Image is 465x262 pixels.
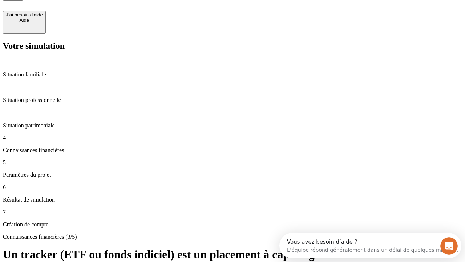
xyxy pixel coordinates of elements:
[6,12,43,17] div: J’ai besoin d'aide
[3,248,462,261] h1: Un tracker (ETF ou fonds indiciel) est un placement à capital garanti ?
[3,3,200,23] div: Ouvrir le Messenger Intercom
[3,135,462,141] p: 4
[279,233,461,258] iframe: Intercom live chat discovery launcher
[3,221,462,228] p: Création de compte
[3,184,462,191] p: 6
[3,71,462,78] p: Situation familiale
[440,237,458,255] iframe: Intercom live chat
[6,17,43,23] div: Aide
[3,209,462,215] p: 7
[3,97,462,103] p: Situation professionnelle
[3,159,462,166] p: 5
[3,234,462,240] p: Connaissances financières (3/5)
[3,41,462,51] h2: Votre simulation
[3,11,46,34] button: J’ai besoin d'aideAide
[3,147,462,154] p: Connaissances financières
[8,12,179,20] div: L’équipe répond généralement dans un délai de quelques minutes.
[3,172,462,178] p: Paramètres du projet
[3,122,462,129] p: Situation patrimoniale
[8,6,179,12] div: Vous avez besoin d’aide ?
[3,196,462,203] p: Résultat de simulation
